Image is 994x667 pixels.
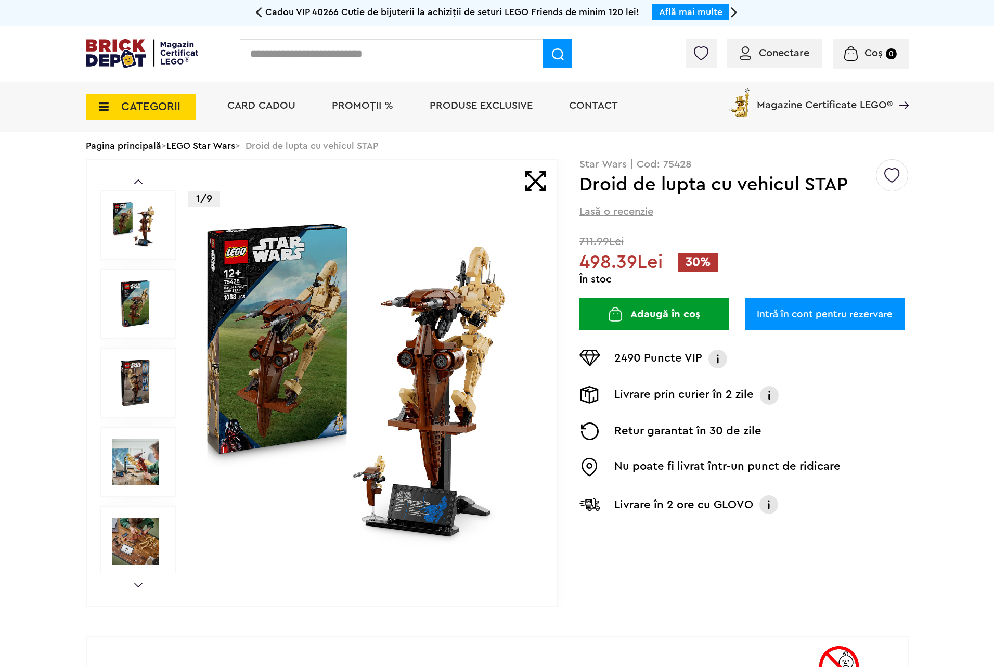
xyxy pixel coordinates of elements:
[579,298,729,330] button: Adaugă în coș
[430,100,533,111] a: Produse exclusive
[579,350,600,366] img: Puncte VIP
[579,159,909,170] p: Star Wars | Cod: 75428
[886,48,897,59] small: 0
[759,48,809,58] span: Conectare
[659,7,722,17] a: Află mai multe
[86,132,909,159] div: > > Droid de lupta cu vehicul STAP
[332,100,393,111] a: PROMOȚII %
[579,236,909,247] span: 711.99Lei
[757,86,893,110] span: Magazine Certificate LEGO®
[614,386,754,405] p: Livrare prin curier în 2 zile
[579,253,663,272] span: 498.39Lei
[758,494,779,515] img: Info livrare cu GLOVO
[614,422,761,440] p: Retur garantat în 30 de zile
[227,100,295,111] a: Card Cadou
[579,498,600,511] img: Livrare Glovo
[112,439,159,485] img: Seturi Lego Droid de lupta cu vehicul STAP
[134,583,143,587] a: Next
[121,101,180,112] span: CATEGORII
[569,100,618,111] a: Contact
[707,350,728,368] img: Info VIP
[614,458,841,477] p: Nu poate fi livrat într-un punct de ridicare
[112,201,159,248] img: Droid de lupta cu vehicul STAP
[188,191,220,207] p: 1/9
[759,386,780,405] img: Info livrare prin curier
[579,386,600,404] img: Livrare
[614,350,702,368] p: 2490 Puncte VIP
[678,253,718,272] span: 30%
[86,141,161,150] a: Pagina principală
[166,141,235,150] a: LEGO Star Wars
[579,274,909,285] div: În stoc
[740,48,809,58] a: Conectare
[579,422,600,440] img: Returnare
[134,179,143,184] a: Prev
[265,7,639,17] span: Cadou VIP 40266 Cutie de bijuterii la achiziții de seturi LEGO Friends de minim 120 lei!
[579,175,875,194] h1: Droid de lupta cu vehicul STAP
[112,280,159,327] img: Droid de lupta cu vehicul STAP
[745,298,905,330] a: Intră în cont pentru rezervare
[864,48,883,58] span: Coș
[579,458,600,477] img: Easybox
[199,215,534,550] img: Droid de lupta cu vehicul STAP
[579,204,653,219] span: Lasă o recenzie
[112,360,159,406] img: Droid de lupta cu vehicul STAP LEGO 75428
[112,518,159,565] img: LEGO Star Wars Droid de lupta cu vehicul STAP
[893,86,909,97] a: Magazine Certificate LEGO®
[614,496,753,513] p: Livrare în 2 ore cu GLOVO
